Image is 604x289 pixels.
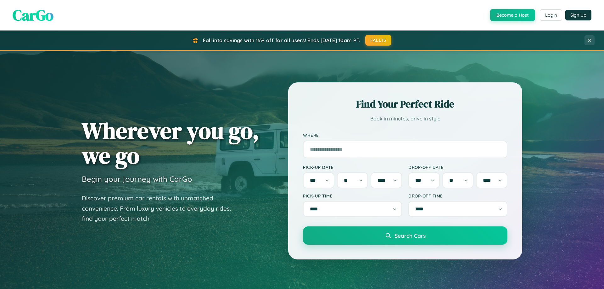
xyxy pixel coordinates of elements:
label: Drop-off Time [408,193,507,198]
h3: Begin your journey with CarGo [82,174,192,184]
label: Pick-up Time [303,193,402,198]
button: Login [540,9,562,21]
span: Search Cars [394,232,426,239]
button: Become a Host [490,9,535,21]
p: Book in minutes, drive in style [303,114,507,123]
button: Search Cars [303,226,507,245]
button: Sign Up [565,10,591,20]
label: Drop-off Date [408,164,507,170]
h2: Find Your Perfect Ride [303,97,507,111]
button: FALL15 [365,35,392,46]
label: Pick-up Date [303,164,402,170]
label: Where [303,133,507,138]
h1: Wherever you go, we go [82,118,259,168]
span: CarGo [13,5,53,25]
span: Fall into savings with 15% off for all users! Ends [DATE] 10am PT. [203,37,361,43]
p: Discover premium car rentals with unmatched convenience. From luxury vehicles to everyday rides, ... [82,193,239,224]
